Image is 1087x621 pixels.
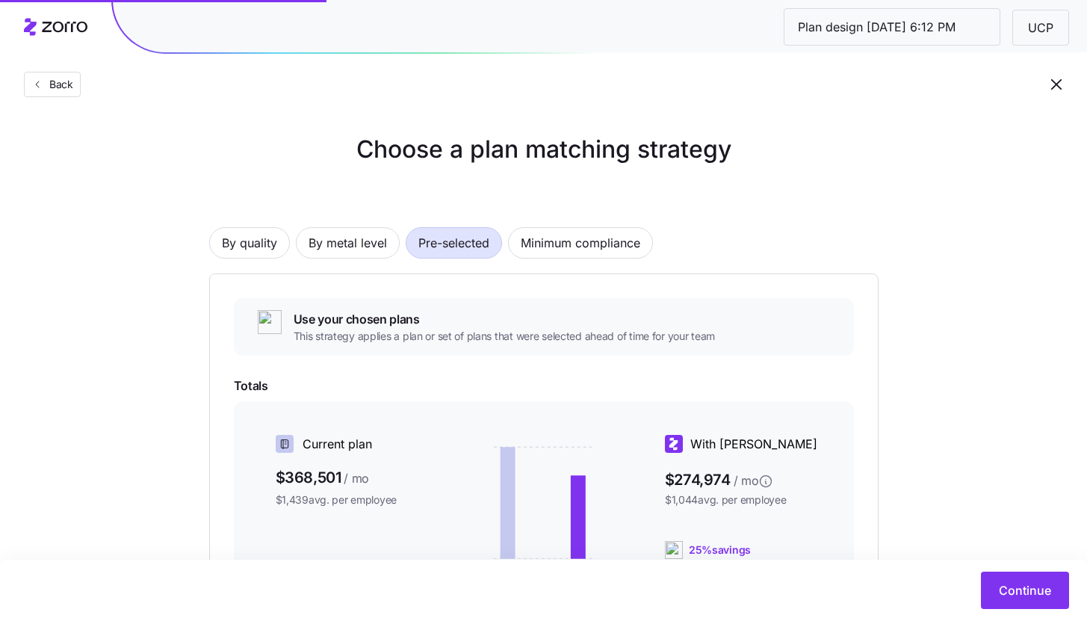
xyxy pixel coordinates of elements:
[276,435,441,454] div: Current plan
[508,227,653,259] button: Minimum compliance
[521,228,640,258] span: Minimum compliance
[981,572,1069,609] button: Continue
[689,543,751,557] span: 25% savings
[258,310,282,334] img: ai-icon.png
[173,132,914,167] h1: Choose a plan matching strategy
[734,472,759,490] span: / mo
[418,228,489,258] span: Pre-selected
[294,310,716,329] span: Use your chosen plans
[665,492,830,507] span: $1,044 avg. per employee
[222,228,277,258] span: By quality
[665,466,830,489] span: $274,974
[1016,19,1065,37] span: UCP
[209,227,290,259] button: By quality
[406,227,502,259] button: Pre-selected
[234,377,854,395] span: Totals
[276,492,441,507] span: $1,439 avg. per employee
[665,435,830,454] div: With [PERSON_NAME]
[24,72,81,97] button: Back
[665,541,683,559] img: ai-icon.png
[309,228,387,258] span: By metal level
[999,581,1051,599] span: Continue
[344,469,369,488] span: / mo
[294,329,716,344] span: This strategy applies a plan or set of plans that were selected ahead of time for your team
[276,466,441,489] span: $368,501
[43,77,73,92] span: Back
[296,227,400,259] button: By metal level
